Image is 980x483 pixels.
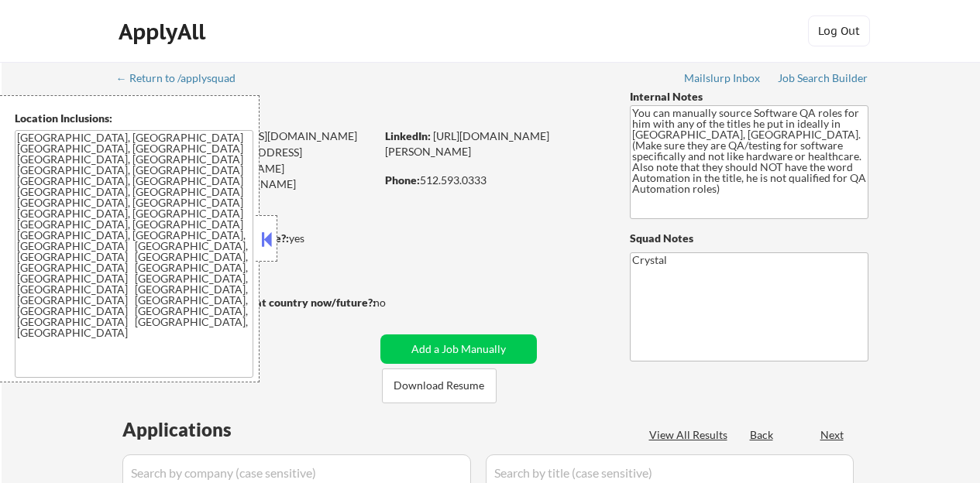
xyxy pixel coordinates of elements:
div: 512.593.0333 [385,173,604,188]
a: Mailslurp Inbox [684,72,762,87]
strong: Phone: [385,173,420,187]
button: Add a Job Manually [380,334,537,364]
div: Internal Notes [630,89,868,104]
div: Job Search Builder [778,73,868,84]
div: ApplyAll [119,19,210,45]
div: Location Inclusions: [15,111,253,126]
div: Squad Notes [630,231,868,246]
a: ← Return to /applysquad [116,72,250,87]
div: Back [750,427,775,443]
strong: LinkedIn: [385,129,431,142]
div: Applications [122,420,276,439]
div: ← Return to /applysquad [116,73,250,84]
div: Mailslurp Inbox [684,73,762,84]
div: View All Results [649,427,732,443]
button: Download Resume [382,368,497,403]
a: [URL][DOMAIN_NAME][PERSON_NAME] [385,129,549,158]
div: no [373,295,418,310]
div: Next [820,427,845,443]
button: Log Out [808,15,870,46]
